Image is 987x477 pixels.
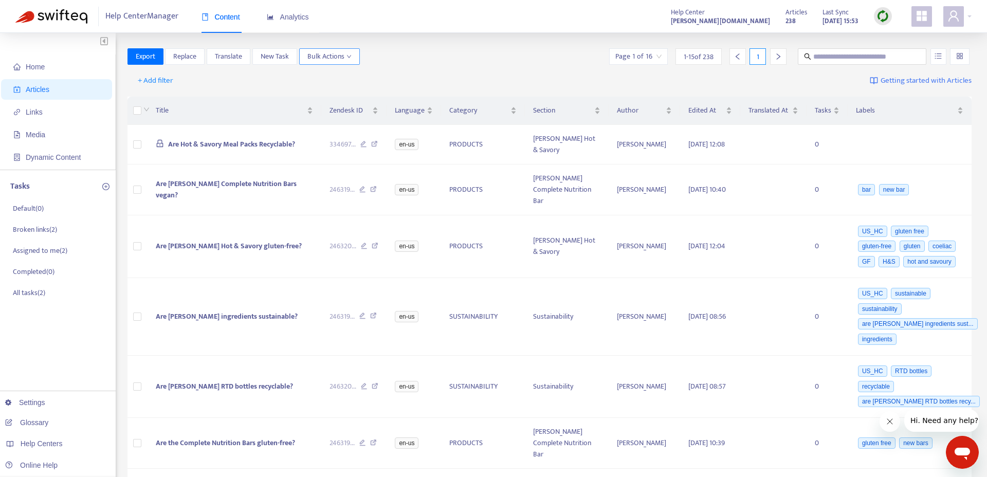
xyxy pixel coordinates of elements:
td: 0 [807,125,848,164]
th: Edited At [680,97,740,125]
span: appstore [916,10,928,22]
button: Export [127,48,163,65]
span: sustainable [891,288,930,299]
a: [PERSON_NAME][DOMAIN_NAME] [671,15,770,27]
td: 0 [807,356,848,418]
span: Labels [856,105,955,116]
th: Labels [848,97,972,125]
span: gluten free [858,437,895,449]
span: Language [395,105,425,116]
span: Links [26,108,43,116]
td: [PERSON_NAME] Hot & Savory [525,125,609,164]
td: [PERSON_NAME] Complete Nutrition Bar [525,418,609,469]
span: [DATE] 08:56 [688,310,726,322]
button: + Add filter [130,72,181,89]
span: US_HC [858,365,887,377]
img: Swifteq [15,9,87,24]
th: Tasks [807,97,848,125]
span: bar [858,184,875,195]
span: H&S [879,256,900,267]
td: PRODUCTS [441,418,525,469]
button: New Task [252,48,297,65]
span: 246320 ... [330,381,356,392]
span: Media [26,131,45,139]
span: home [13,63,21,70]
td: 0 [807,164,848,215]
td: SUSTAINABILITY [441,278,525,356]
span: Category [449,105,508,116]
button: Translate [207,48,250,65]
span: Content [202,13,240,21]
span: search [804,53,811,60]
span: hot and savoury [903,256,955,267]
td: [PERSON_NAME] [609,164,680,215]
p: Broken links ( 2 ) [13,224,57,235]
span: Bulk Actions [307,51,352,62]
iframe: Close message [880,411,900,432]
span: new bar [879,184,909,195]
td: SUSTAINABILITY [441,356,525,418]
span: [DATE] 10:39 [688,437,725,449]
span: 246319 ... [330,437,355,449]
span: [DATE] 12:04 [688,240,725,252]
div: 1 [750,48,766,65]
th: Title [148,97,321,125]
span: Translated At [748,105,790,116]
span: en-us [395,139,418,150]
span: [DATE] 10:40 [688,184,726,195]
span: Author [617,105,664,116]
span: gluten [900,241,925,252]
span: Getting started with Articles [881,75,972,87]
th: Category [441,97,525,125]
td: Sustainability [525,278,609,356]
span: gluten-free [858,241,895,252]
span: Are the Complete Nutrition Bars gluten-free? [156,437,295,449]
th: Section [525,97,609,125]
span: Zendesk ID [330,105,371,116]
span: Analytics [267,13,309,21]
span: 334697 ... [330,139,356,150]
a: Glossary [5,418,48,427]
td: [PERSON_NAME] [609,356,680,418]
span: en-us [395,184,418,195]
span: Are [PERSON_NAME] RTD bottles recyclable? [156,380,293,392]
span: Edited At [688,105,724,116]
span: coeliac [928,241,956,252]
iframe: Button to launch messaging window [946,436,979,469]
span: + Add filter [138,75,173,87]
span: down [143,106,150,113]
span: container [13,154,21,161]
td: PRODUCTS [441,125,525,164]
span: en-us [395,381,418,392]
span: [DATE] 08:57 [688,380,726,392]
span: left [734,53,741,60]
th: Translated At [740,97,807,125]
img: image-link [870,77,878,85]
td: [PERSON_NAME] [609,125,680,164]
span: Replace [173,51,196,62]
span: file-image [13,131,21,138]
span: en-us [395,437,418,449]
span: GF [858,256,875,267]
p: Assigned to me ( 2 ) [13,245,67,256]
a: Online Help [5,461,58,469]
span: Help Centers [21,439,63,448]
p: Tasks [10,180,30,193]
td: 0 [807,418,848,469]
span: are [PERSON_NAME] RTD bottles recy... [858,396,980,407]
span: [DATE] 12:08 [688,138,725,150]
td: PRODUCTS [441,164,525,215]
th: Author [609,97,680,125]
span: Export [136,51,155,62]
span: en-us [395,241,418,252]
span: US_HC [858,288,887,299]
td: [PERSON_NAME] Complete Nutrition Bar [525,164,609,215]
strong: [DATE] 15:53 [822,15,858,27]
p: Default ( 0 ) [13,203,44,214]
th: Zendesk ID [321,97,387,125]
span: unordered-list [935,52,942,60]
span: 246319 ... [330,184,355,195]
strong: 238 [785,15,796,27]
td: PRODUCTS [441,215,525,278]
